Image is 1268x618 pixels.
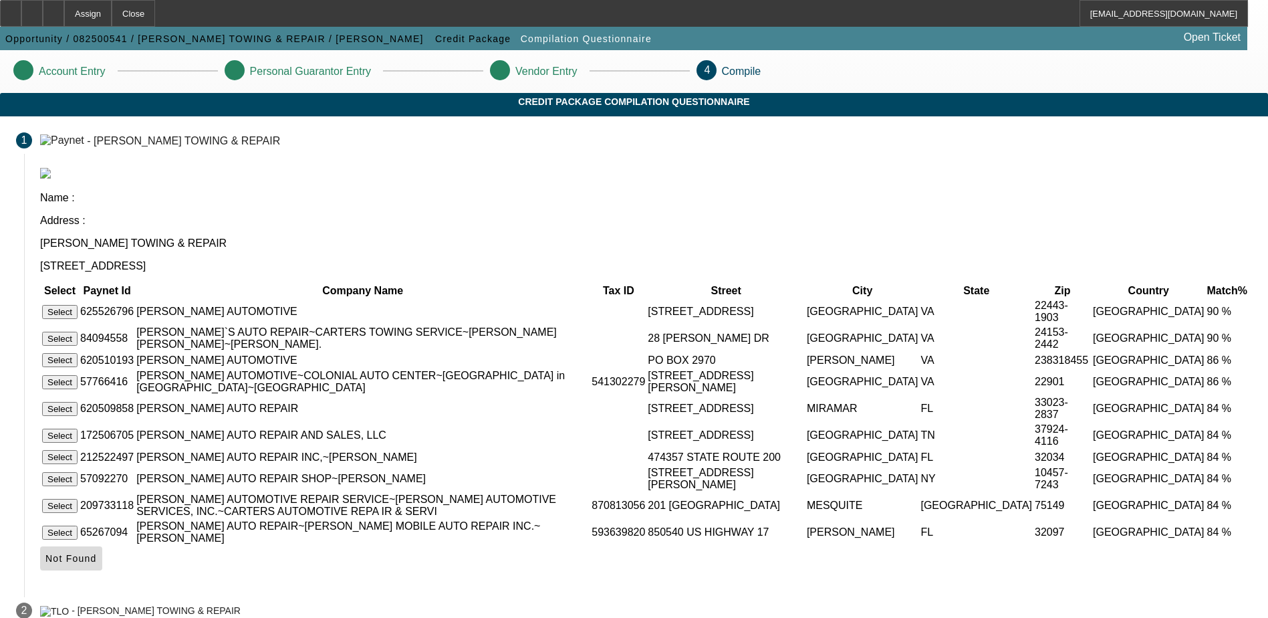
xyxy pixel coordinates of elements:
td: 90 % [1207,326,1248,351]
span: Opportunity / 082500541 / [PERSON_NAME] TOWING & REPAIR / [PERSON_NAME] [5,33,424,44]
p: [STREET_ADDRESS] [40,260,1252,272]
span: Credit Package Compilation Questionnaire [10,96,1258,107]
td: 620509858 [80,396,134,421]
td: 593639820 [591,520,646,545]
button: Credit Package [432,27,514,51]
td: [PERSON_NAME] AUTO REPAIR [136,396,590,421]
span: Not Found [45,553,97,564]
td: 201 [GEOGRAPHIC_DATA] [647,493,805,518]
td: [STREET_ADDRESS] [647,423,805,448]
td: [GEOGRAPHIC_DATA] [1092,449,1205,465]
button: Compilation Questionnaire [517,27,655,51]
td: 474357 STATE ROUTE 200 [647,449,805,465]
td: [PERSON_NAME] AUTO REPAIR INC,~[PERSON_NAME] [136,449,590,465]
th: City [806,284,919,298]
p: Account Entry [39,66,106,78]
img: paynet_logo.jpg [40,168,51,179]
td: [GEOGRAPHIC_DATA] [806,423,919,448]
td: [GEOGRAPHIC_DATA] [1092,466,1205,492]
td: 57766416 [80,369,134,395]
td: [STREET_ADDRESS][PERSON_NAME] [647,466,805,492]
th: Company Name [136,284,590,298]
td: [PERSON_NAME] [806,352,919,368]
td: VA [920,352,1033,368]
span: Credit Package [435,33,511,44]
td: 28 [PERSON_NAME] DR [647,326,805,351]
th: Paynet Id [80,284,134,298]
th: Tax ID [591,284,646,298]
td: [GEOGRAPHIC_DATA] [1092,326,1205,351]
td: [GEOGRAPHIC_DATA] [806,299,919,324]
td: MESQUITE [806,493,919,518]
button: Select [42,526,78,540]
td: [PERSON_NAME] AUTO REPAIR AND SALES, LLC [136,423,590,448]
td: [GEOGRAPHIC_DATA] [1092,423,1205,448]
button: Select [42,472,78,486]
td: 84 % [1207,423,1248,448]
td: 57092270 [80,466,134,492]
td: [GEOGRAPHIC_DATA] [806,326,919,351]
p: Address : [40,215,1252,227]
td: [PERSON_NAME] AUTO REPAIR~[PERSON_NAME] MOBILE AUTO REPAIR INC.~[PERSON_NAME] [136,520,590,545]
td: FL [920,520,1033,545]
th: State [920,284,1033,298]
td: 625526796 [80,299,134,324]
td: 33023-2837 [1034,396,1091,421]
td: 75149 [1034,493,1091,518]
td: 84094558 [80,326,134,351]
button: Select [42,375,78,389]
a: Open Ticket [1178,26,1246,49]
td: [GEOGRAPHIC_DATA] [1092,352,1205,368]
button: Select [42,450,78,464]
p: Name : [40,192,1252,204]
td: FL [920,449,1033,465]
td: 84 % [1207,493,1248,518]
td: 32034 [1034,449,1091,465]
td: [GEOGRAPHIC_DATA] [806,369,919,395]
th: Street [647,284,805,298]
td: 172506705 [80,423,134,448]
img: Paynet [40,134,84,146]
td: [GEOGRAPHIC_DATA] [1092,493,1205,518]
td: 84 % [1207,520,1248,545]
td: 24153-2442 [1034,326,1091,351]
td: 850540 US HIGHWAY 17 [647,520,805,545]
td: VA [920,369,1033,395]
td: 209733118 [80,493,134,518]
td: 212522497 [80,449,134,465]
td: 86 % [1207,352,1248,368]
td: FL [920,396,1033,421]
td: [GEOGRAPHIC_DATA] [1092,396,1205,421]
p: Personal Guarantor Entry [250,66,371,78]
td: 84 % [1207,466,1248,492]
td: [PERSON_NAME]`S AUTO REPAIR~CARTERS TOWING SERVICE~[PERSON_NAME] [PERSON_NAME]~[PERSON_NAME]. [136,326,590,351]
td: TN [920,423,1033,448]
td: [GEOGRAPHIC_DATA] [920,493,1033,518]
td: 84 % [1207,396,1248,421]
td: [GEOGRAPHIC_DATA] [1092,299,1205,324]
th: Match% [1207,284,1248,298]
button: Select [42,353,78,367]
div: - [PERSON_NAME] TOWING & REPAIR [87,134,280,146]
button: Not Found [40,546,102,571]
td: 10457-7243 [1034,466,1091,492]
td: [STREET_ADDRESS] [647,299,805,324]
div: - [PERSON_NAME] TOWING & REPAIR [72,606,241,617]
td: 90 % [1207,299,1248,324]
td: NY [920,466,1033,492]
td: MIRAMAR [806,396,919,421]
th: Select [41,284,78,298]
td: [STREET_ADDRESS] [647,396,805,421]
button: Select [42,499,78,513]
td: [PERSON_NAME] AUTO REPAIR SHOP~[PERSON_NAME] [136,466,590,492]
button: Select [42,429,78,443]
p: Vendor Entry [515,66,578,78]
td: 37924-4116 [1034,423,1091,448]
td: 32097 [1034,520,1091,545]
td: [PERSON_NAME] AUTOMOTIVE [136,299,590,324]
span: 2 [21,605,27,617]
p: Compile [722,66,761,78]
th: Country [1092,284,1205,298]
p: [PERSON_NAME] TOWING & REPAIR [40,237,1252,249]
span: 1 [21,134,27,146]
